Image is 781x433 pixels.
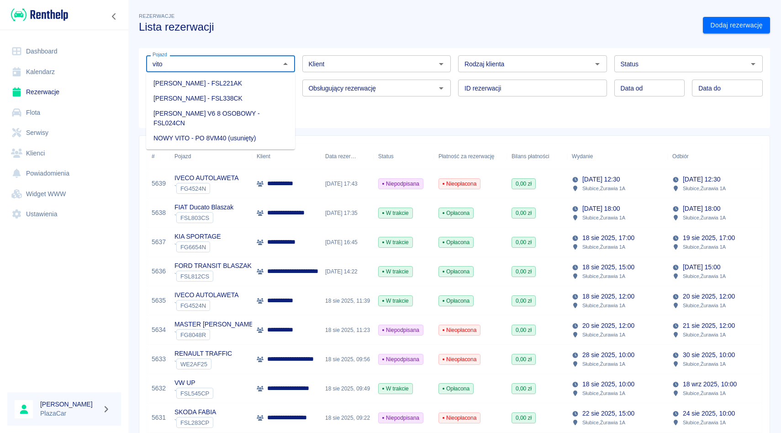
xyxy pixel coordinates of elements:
p: MASTER [PERSON_NAME] [174,320,255,329]
p: Słubice , Żurawia 1A [582,331,625,339]
input: DD.MM.YYYY [614,80,685,96]
p: Słubice , Żurawia 1A [582,360,625,368]
a: 5639 [152,179,166,188]
div: Wydanie [572,144,593,169]
p: Słubice , Żurawia 1A [582,214,625,222]
div: ` [174,300,239,311]
a: Serwisy [7,123,121,143]
span: FSL545CP [177,390,213,397]
span: Nieopłacona [439,180,480,188]
p: [DATE] 12:30 [582,175,620,184]
div: Data rezerwacji [325,144,356,169]
h6: [PERSON_NAME] [40,400,99,409]
div: ` [174,358,232,369]
a: 5636 [152,267,166,276]
span: FG4524N [177,302,210,309]
div: Odbiór [672,144,689,169]
p: [DATE] 12:30 [683,175,720,184]
span: 0,00 zł [512,180,535,188]
div: Klient [252,144,321,169]
p: Słubice , Żurawia 1A [683,301,726,310]
p: Słubice , Żurawia 1A [683,389,726,397]
span: W trakcie [379,385,412,393]
button: Sort [689,150,702,163]
span: Nieopłacona [439,414,480,422]
div: Status [374,144,434,169]
div: Wydanie [567,144,668,169]
p: Słubice , Żurawia 1A [582,389,625,397]
div: Odbiór [668,144,768,169]
span: W trakcie [379,267,412,276]
div: Bilans płatności [507,144,567,169]
div: [DATE] 16:45 [321,228,374,257]
span: Opłacona [439,209,473,217]
p: Słubice , Żurawia 1A [683,184,726,192]
p: [DATE] 18:00 [582,204,620,214]
a: Powiadomienia [7,163,121,184]
p: KIA SPORTAGE [174,232,221,241]
div: 18 sie 2025, 11:23 [321,315,374,345]
p: SKODA FABIA [174,407,216,417]
p: 24 sie 2025, 10:00 [683,409,735,418]
button: Zamknij [279,58,292,70]
p: Słubice , Żurawia 1A [683,272,726,280]
a: Widget WWW [7,184,121,204]
p: 22 sie 2025, 15:00 [582,409,634,418]
span: WE2AF25 [177,361,211,368]
div: 18 sie 2025, 11:39 [321,286,374,315]
div: Status [378,144,394,169]
div: Płatność za rezerwację [434,144,507,169]
div: Płatność za rezerwację [438,144,495,169]
div: ` [174,212,233,223]
span: Niepodpisana [379,414,423,422]
span: Opłacona [439,267,473,276]
a: 5631 [152,413,166,422]
div: [DATE] 17:43 [321,169,374,198]
div: [DATE] 14:22 [321,257,374,286]
div: Klient [257,144,270,169]
li: [PERSON_NAME] - FSL221AK [146,76,295,91]
p: Słubice , Żurawia 1A [582,272,625,280]
a: 5632 [152,384,166,393]
input: DD.MM.YYYY [692,80,763,96]
a: Dashboard [7,41,121,62]
a: Klienci [7,143,121,164]
span: 0,00 zł [512,385,535,393]
a: Ustawienia [7,204,121,225]
span: 0,00 zł [512,209,535,217]
span: 0,00 zł [512,414,535,422]
span: W trakcie [379,209,412,217]
li: NOWY VITO - PO 8VM40 (usunięty) [146,131,295,146]
span: Rezerwacje [139,13,174,19]
a: 5635 [152,296,166,305]
p: Słubice , Żurawia 1A [683,360,726,368]
div: ` [174,388,213,399]
div: ` [174,183,239,194]
p: RENAULT TRAFFIC [174,349,232,358]
p: Słubice , Żurawia 1A [582,301,625,310]
p: [DATE] 15:00 [683,262,720,272]
p: Słubice , Żurawia 1A [683,214,726,222]
a: Kalendarz [7,62,121,82]
p: 28 sie 2025, 10:00 [582,350,634,360]
a: Rezerwacje [7,82,121,102]
span: Opłacona [439,238,473,246]
span: 0,00 zł [512,238,535,246]
div: 18 sie 2025, 09:49 [321,374,374,403]
button: Otwórz [435,58,448,70]
p: 21 sie 2025, 12:00 [683,321,735,331]
div: Bilans płatności [512,144,549,169]
span: 0,00 zł [512,267,535,276]
span: Nieopłacona [439,326,480,334]
span: Opłacona [439,297,473,305]
p: 18 wrz 2025, 10:00 [683,380,737,389]
button: Otwórz [747,58,760,70]
div: 18 sie 2025, 09:56 [321,345,374,374]
p: Słubice , Żurawia 1A [582,243,625,251]
span: FG6654N [177,244,210,251]
span: FSL803CS [177,214,213,221]
p: IVECO AUTOLAWETA [174,173,239,183]
p: Słubice , Żurawia 1A [683,418,726,427]
span: Opłacona [439,385,473,393]
p: FORD TRANSIT BLASZAK [174,261,252,271]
